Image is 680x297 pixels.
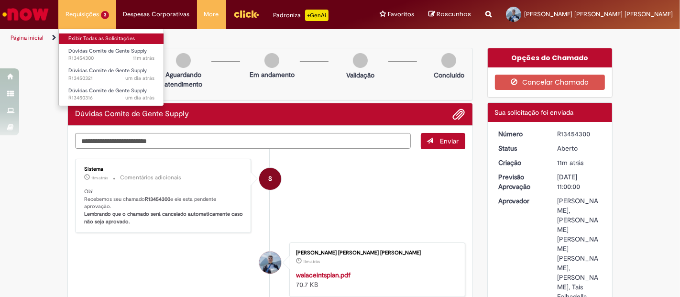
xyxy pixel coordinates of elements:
time: 26/08/2025 19:56:54 [125,94,154,101]
dt: Status [492,143,550,153]
p: Em andamento [250,70,295,79]
a: Aberto R13450321 : Dúvidas Comite de Gente Supply [59,66,164,83]
img: img-circle-grey.png [441,53,456,68]
span: 11m atrás [557,158,583,167]
p: Concluído [434,70,464,80]
div: Opções do Chamado [488,48,613,67]
span: S [268,167,272,190]
a: Aberto R13454300 : Dúvidas Comite de Gente Supply [59,46,164,64]
span: R13454300 [68,55,154,62]
div: System [259,168,281,190]
a: Rascunhos [428,10,471,19]
a: Exibir Todas as Solicitações [59,33,164,44]
ul: Requisições [58,29,164,106]
span: Enviar [440,137,459,145]
p: Validação [346,70,374,80]
img: click_logo_yellow_360x200.png [233,7,259,21]
span: R13450316 [68,94,154,102]
dt: Aprovador [492,196,550,206]
img: img-circle-grey.png [353,53,368,68]
p: +GenAi [305,10,329,21]
div: [DATE] 11:00:00 [557,172,602,191]
dt: Criação [492,158,550,167]
img: ServiceNow [1,5,50,24]
span: Sua solicitação foi enviada [495,108,574,117]
button: Cancelar Chamado [495,75,605,90]
a: walaceintsplan.pdf [296,271,351,279]
p: Olá! Recebemos seu chamado e ele esta pendente aprovação. [84,188,243,226]
button: Adicionar anexos [453,108,465,121]
time: 26/08/2025 20:06:35 [125,75,154,82]
span: Dúvidas Comite de Gente Supply [68,67,147,74]
div: Sistema [84,166,243,172]
time: 27/08/2025 20:05:32 [557,158,583,167]
span: 11m atrás [133,55,154,62]
div: 27/08/2025 20:05:32 [557,158,602,167]
a: Página inicial [11,34,44,42]
dt: Número [492,129,550,139]
p: Aguardando atendimento [160,70,207,89]
textarea: Digite sua mensagem aqui... [75,133,411,149]
span: More [204,10,219,19]
span: 3 [101,11,109,19]
span: Requisições [66,10,99,19]
img: img-circle-grey.png [264,53,279,68]
span: Despesas Corporativas [123,10,190,19]
span: R13450321 [68,75,154,82]
b: R13454300 [145,196,170,203]
span: um dia atrás [125,75,154,82]
span: 11m atrás [91,175,108,181]
div: Aberto [557,143,602,153]
a: Aberto R13450316 : Dúvidas Comite de Gente Supply [59,86,164,103]
time: 27/08/2025 20:05:27 [303,259,320,264]
span: um dia atrás [125,94,154,101]
time: 27/08/2025 20:05:48 [91,175,108,181]
span: 11m atrás [303,259,320,264]
dt: Previsão Aprovação [492,172,550,191]
b: Lembrando que o chamado será cancelado automaticamente caso não seja aprovado. [84,210,244,225]
div: Joao Paulo Machado De Almeida [259,252,281,274]
div: [PERSON_NAME] [PERSON_NAME] [PERSON_NAME] [296,250,455,256]
div: R13454300 [557,129,602,139]
span: Rascunhos [437,10,471,19]
span: [PERSON_NAME] [PERSON_NAME] [PERSON_NAME] [524,10,673,18]
time: 27/08/2025 20:05:33 [133,55,154,62]
small: Comentários adicionais [120,174,181,182]
span: Favoritos [388,10,414,19]
span: Dúvidas Comite de Gente Supply [68,47,147,55]
ul: Trilhas de página [7,29,446,47]
img: img-circle-grey.png [176,53,191,68]
span: Dúvidas Comite de Gente Supply [68,87,147,94]
div: 70.7 KB [296,270,455,289]
div: Padroniza [274,10,329,21]
h2: Dúvidas Comite de Gente Supply Histórico de tíquete [75,110,189,119]
button: Enviar [421,133,465,149]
